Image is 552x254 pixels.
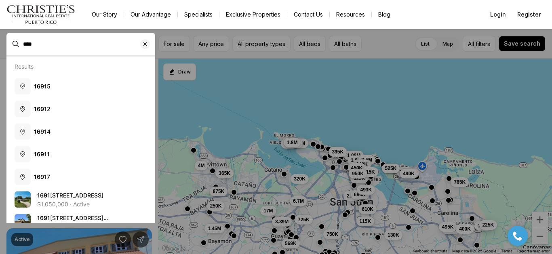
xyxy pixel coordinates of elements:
button: Contact Us [287,9,329,20]
b: 1691 [34,151,47,157]
b: 1691 [37,192,50,199]
span: Login [490,11,506,18]
p: $1,050,000 · Active [37,201,90,208]
a: View details: 16918 WATERLINE RD [11,188,150,211]
button: 16917 [11,166,150,188]
span: 7 [34,173,50,180]
button: 16911 [11,143,150,166]
p: Results [15,63,34,70]
b: 1691 [37,214,50,221]
b: 1691 [34,105,47,112]
button: 16912 [11,98,150,120]
span: [STREET_ADDRESS] [37,192,103,199]
a: Exclusive Properties [219,9,287,20]
span: Register [517,11,541,18]
span: [STREET_ADDRESS][PERSON_NAME][PERSON_NAME] [37,214,129,229]
a: Resources [330,9,371,20]
span: 4 [34,128,51,135]
b: 1691 [34,128,47,135]
img: logo [6,5,76,24]
button: Login [485,6,511,23]
a: Blog [372,9,397,20]
button: 16914 [11,120,150,143]
b: 1691 [34,173,47,180]
button: Clear search input [140,33,155,55]
span: 1 [34,151,50,157]
button: 16915 [11,75,150,98]
a: Our Story [85,9,124,20]
span: 2 [34,105,51,112]
a: Specialists [178,9,219,20]
a: View details: 16912 NIKKI LN [11,211,150,233]
span: 5 [34,83,51,90]
b: 1691 [34,83,47,90]
a: Our Advantage [124,9,177,20]
button: Register [512,6,546,23]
